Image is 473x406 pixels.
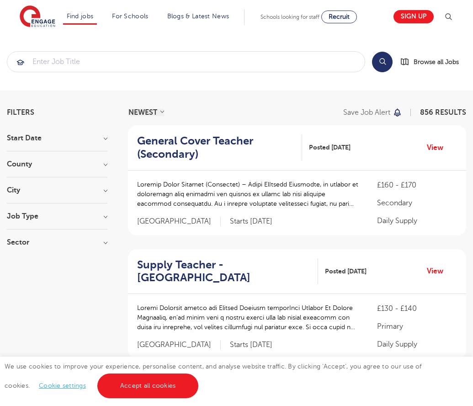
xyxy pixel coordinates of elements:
[377,215,457,226] p: Daily Supply
[112,13,148,20] a: For Schools
[39,382,86,389] a: Cookie settings
[7,239,107,246] h3: Sector
[137,217,221,226] span: [GEOGRAPHIC_DATA]
[420,108,466,117] span: 856 RESULTS
[7,160,107,168] h3: County
[400,57,466,67] a: Browse all Jobs
[230,217,272,226] p: Starts [DATE]
[137,258,318,285] a: Supply Teacher - [GEOGRAPHIC_DATA]
[137,258,311,285] h2: Supply Teacher - [GEOGRAPHIC_DATA]
[427,142,450,154] a: View
[7,51,365,72] div: Submit
[377,303,457,314] p: £130 - £140
[137,134,295,161] h2: General Cover Teacher (Secondary)
[7,109,34,116] span: Filters
[7,134,107,142] h3: Start Date
[230,340,272,350] p: Starts [DATE]
[137,180,359,208] p: Loremip Dolor Sitamet (Consectet) – Adipi ElItsedd Eiusmodte, in utlabor et doloremagn aliq enima...
[7,187,107,194] h3: City
[7,52,365,72] input: Submit
[137,303,359,332] p: Loremi Dolorsit ametco adi Elitsed Doeiusm temporInci Utlabor Et Dolore Magnaaliq, en’ad minim ve...
[372,52,393,72] button: Search
[393,10,434,23] a: Sign up
[343,109,390,116] p: Save job alert
[97,374,199,398] a: Accept all cookies
[377,198,457,208] p: Secondary
[137,134,302,161] a: General Cover Teacher (Secondary)
[5,363,422,389] span: We use cookies to improve your experience, personalise content, and analyse website traffic. By c...
[377,339,457,350] p: Daily Supply
[20,5,55,28] img: Engage Education
[427,265,450,277] a: View
[343,109,402,116] button: Save job alert
[7,213,107,220] h3: Job Type
[167,13,229,20] a: Blogs & Latest News
[321,11,357,23] a: Recruit
[329,13,350,20] span: Recruit
[377,180,457,191] p: £160 - £170
[260,14,319,20] span: Schools looking for staff
[325,267,367,276] span: Posted [DATE]
[377,321,457,332] p: Primary
[67,13,94,20] a: Find jobs
[414,57,459,67] span: Browse all Jobs
[137,340,221,350] span: [GEOGRAPHIC_DATA]
[309,143,351,152] span: Posted [DATE]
